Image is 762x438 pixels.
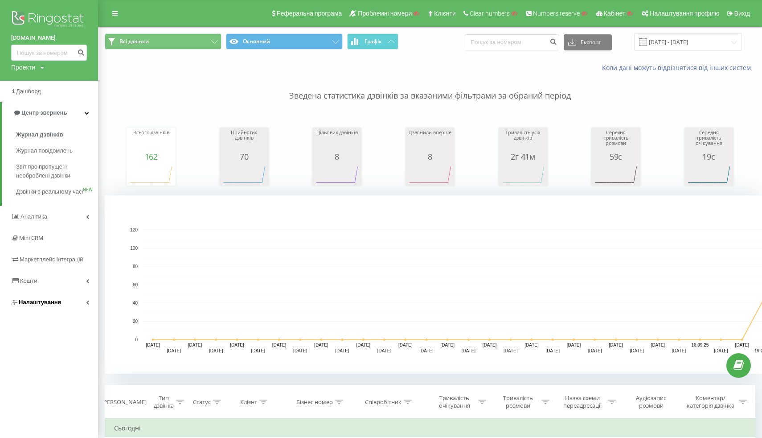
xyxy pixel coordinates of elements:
div: Тривалість очікування [433,394,475,409]
span: Аналiтика [20,213,47,220]
text: [DATE] [146,343,160,347]
span: Дашборд [16,88,41,95]
svg: A chart. [129,161,173,188]
span: Реферальна програма [277,10,342,17]
span: Дзвінки в реальному часі [16,187,83,196]
text: [DATE] [209,348,223,353]
text: [DATE] [504,348,518,353]
a: Звіт про пропущені необроблені дзвінки [16,159,98,184]
div: Всього дзвінків [129,130,173,152]
a: [DOMAIN_NAME] [11,33,87,42]
text: 16.09.25 [691,343,709,347]
button: Графік [347,33,398,50]
text: [DATE] [630,348,644,353]
text: [DATE] [567,343,581,347]
text: [DATE] [419,348,434,353]
div: 8 [408,152,452,161]
div: Клієнт [240,398,257,406]
div: Статус [193,398,211,406]
text: [DATE] [314,343,328,347]
div: [PERSON_NAME] [102,398,147,406]
div: Тривалість усіх дзвінків [501,130,545,152]
span: Центр звернень [21,109,67,116]
span: Numbers reserve [533,10,580,17]
td: Сьогодні [105,419,755,437]
text: [DATE] [483,343,497,347]
text: [DATE] [251,348,265,353]
text: 0 [135,337,138,342]
div: Аудіозапис розмови [626,394,676,409]
div: Середня тривалість розмови [594,130,638,152]
a: Журнал повідомлень [16,143,98,159]
text: [DATE] [230,343,244,347]
span: Налаштування [19,299,61,306]
svg: A chart. [594,161,638,188]
text: 120 [130,227,138,232]
img: Ringostat logo [11,9,87,31]
button: Всі дзвінки [105,33,221,50]
a: Журнал дзвінків [16,127,98,143]
text: [DATE] [167,348,181,353]
div: Проекти [11,63,35,72]
a: Дзвінки в реальному часіNEW [16,184,98,200]
span: Журнал дзвінків [16,130,63,139]
div: 162 [129,152,173,161]
span: Налаштування профілю [650,10,719,17]
text: [DATE] [735,343,749,347]
p: Зведена статистика дзвінків за вказаними фільтрами за обраний період [105,72,755,102]
text: [DATE] [609,343,623,347]
text: 40 [133,301,138,306]
div: 70 [222,152,266,161]
text: [DATE] [588,348,602,353]
button: Основний [226,33,343,50]
input: Пошук за номером [465,34,559,50]
svg: A chart. [315,161,359,188]
div: 2г 41м [501,152,545,161]
span: Вихід [734,10,750,17]
div: Середня тривалість очікування [687,130,731,152]
text: [DATE] [546,348,560,353]
text: [DATE] [293,348,307,353]
button: Експорт [564,34,612,50]
text: [DATE] [651,343,665,347]
text: 60 [133,282,138,287]
svg: A chart. [408,161,452,188]
div: 19с [687,152,731,161]
span: Кошти [20,277,37,284]
text: [DATE] [524,343,539,347]
span: Кабінет [604,10,626,17]
div: Співробітник [365,398,401,406]
span: Всі дзвінки [119,38,149,45]
div: Назва схеми переадресації [560,394,605,409]
input: Пошук за номером [11,45,87,61]
svg: A chart. [687,161,731,188]
text: 100 [130,246,138,251]
text: [DATE] [462,348,476,353]
div: Тип дзвінка [153,394,173,409]
span: Clear numbers [470,10,510,17]
div: Тривалість розмови [496,394,539,409]
text: [DATE] [714,348,728,353]
text: [DATE] [272,343,287,347]
div: A chart. [222,161,266,188]
text: 20 [133,319,138,324]
text: [DATE] [356,343,371,347]
div: 59с [594,152,638,161]
text: [DATE] [335,348,349,353]
a: Коли дані можуть відрізнятися вiд інших систем [602,63,755,72]
span: Mini CRM [19,235,43,241]
span: Журнал повідомлень [16,146,73,155]
span: Проблемні номери [358,10,412,17]
div: Коментар/категорія дзвінка [684,394,737,409]
span: Звіт про пропущені необроблені дзвінки [16,162,94,180]
span: Графік [365,38,382,45]
div: Цільових дзвінків [315,130,359,152]
text: 80 [133,264,138,269]
svg: A chart. [501,161,545,188]
text: [DATE] [398,343,413,347]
